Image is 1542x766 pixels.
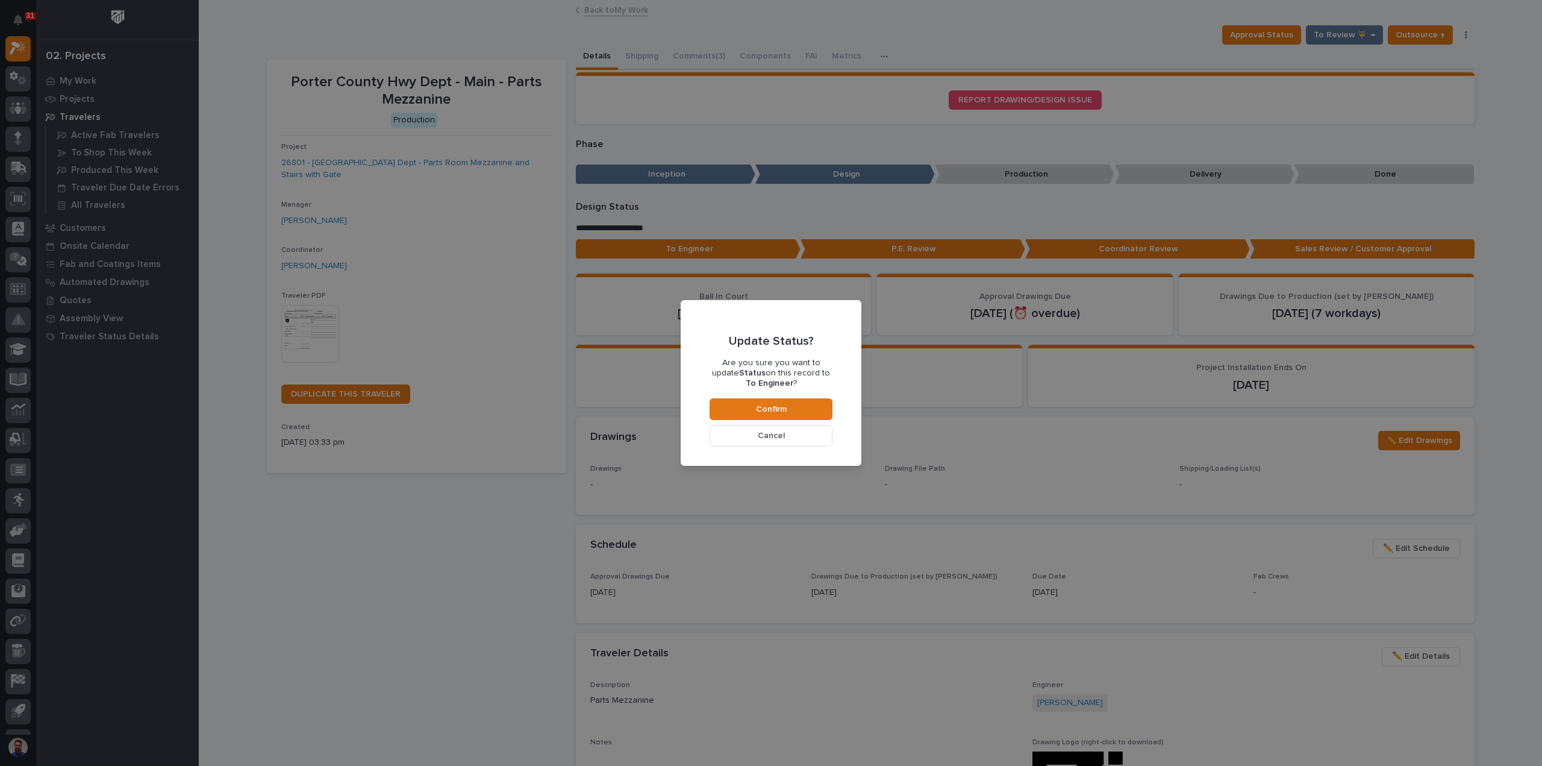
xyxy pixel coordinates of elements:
[729,334,814,348] p: Update Status?
[746,379,793,388] b: To Engineer
[710,398,832,420] button: Confirm
[756,404,787,415] span: Confirm
[739,369,766,377] b: Status
[710,358,832,388] p: Are you sure you want to update on this record to ?
[710,425,832,447] button: Cancel
[758,430,785,441] span: Cancel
